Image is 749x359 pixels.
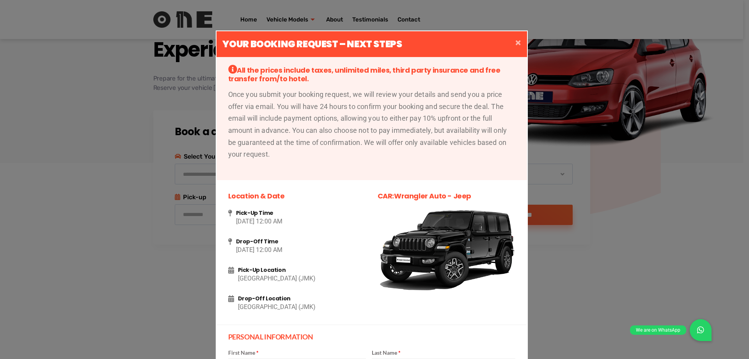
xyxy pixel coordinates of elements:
span: 12:00 AM [256,246,282,254]
a: We are on WhatsApp [690,319,712,341]
h3: Location & Date [228,192,366,200]
p: [GEOGRAPHIC_DATA] (JMK) [238,273,366,284]
h4: Pick-Up Location [238,267,366,273]
h2: PERSONAL INFORMATION [228,333,515,341]
button: Close [509,31,527,57]
span: Wrangler Auto - Jeep [394,191,471,201]
h5: Your Booking Request – Next Steps [222,37,402,51]
div: We are on WhatsApp [630,325,686,335]
span: [DATE] [236,218,254,225]
p: Once you submit your booking request, we will review your details and send you a price offer via ... [228,89,515,161]
img: Vehicle [378,210,515,290]
h4: Drop-Off Time [236,238,366,245]
h4: Drop-Off Location [238,295,366,302]
span: [DATE] [236,246,254,254]
span: 12:00 AM [256,218,282,225]
span: × [515,38,521,48]
label: First Name [228,349,366,357]
h3: CAR: [378,192,515,200]
h3: All the prices include taxes, unlimited miles, third party insurance and free transfer from/to ho... [228,65,515,83]
label: Last Name [372,349,515,357]
p: [GEOGRAPHIC_DATA] (JMK) [238,302,366,312]
h4: Pick-Up Time [236,210,366,216]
